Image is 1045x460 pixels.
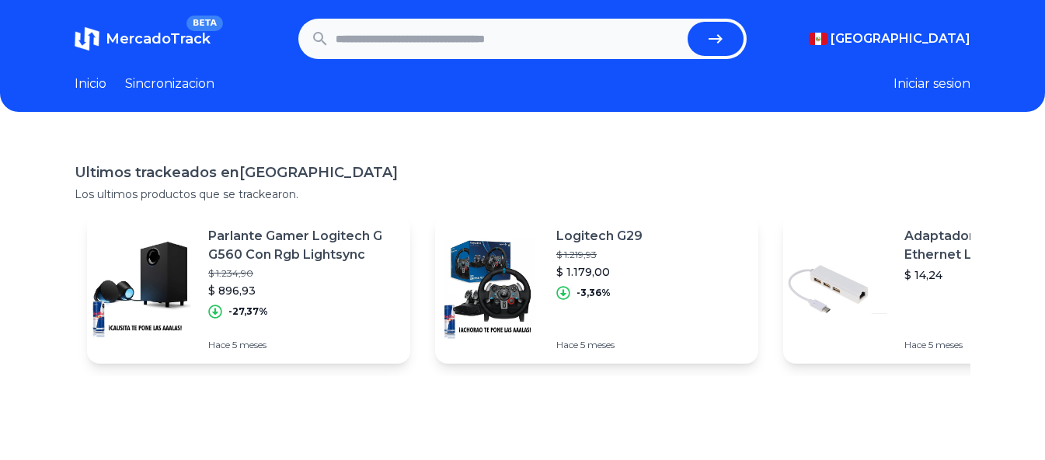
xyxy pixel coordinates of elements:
[208,283,398,298] p: $ 896,93
[186,16,223,31] span: BETA
[831,30,970,48] span: [GEOGRAPHIC_DATA]
[87,235,196,343] img: Featured image
[75,26,99,51] img: MercadoTrack
[556,264,643,280] p: $ 1.179,00
[783,235,892,343] img: Featured image
[208,227,398,264] p: Parlante Gamer Logitech G G560 Con Rgb Lightsync
[228,305,268,318] p: -27,37%
[87,214,410,364] a: Featured imageParlante Gamer Logitech G G560 Con Rgb Lightsync$ 1.234,90$ 896,93-27,37%Hace 5 meses
[556,227,643,246] p: Logitech G29
[125,75,214,93] a: Sincronizacion
[435,235,544,343] img: Featured image
[556,249,643,261] p: $ 1.219,93
[75,162,970,183] h1: Ultimos trackeados en [GEOGRAPHIC_DATA]
[75,75,106,93] a: Inicio
[893,75,970,93] button: Iniciar sesion
[75,26,211,51] a: MercadoTrackBETA
[435,214,758,364] a: Featured imageLogitech G29$ 1.219,93$ 1.179,00-3,36%Hace 5 meses
[809,30,970,48] button: [GEOGRAPHIC_DATA]
[106,30,211,47] span: MercadoTrack
[208,339,398,351] p: Hace 5 meses
[556,339,643,351] p: Hace 5 meses
[576,287,611,299] p: -3,36%
[75,186,970,202] p: Los ultimos productos que se trackearon.
[809,33,827,45] img: Peru
[208,267,398,280] p: $ 1.234,90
